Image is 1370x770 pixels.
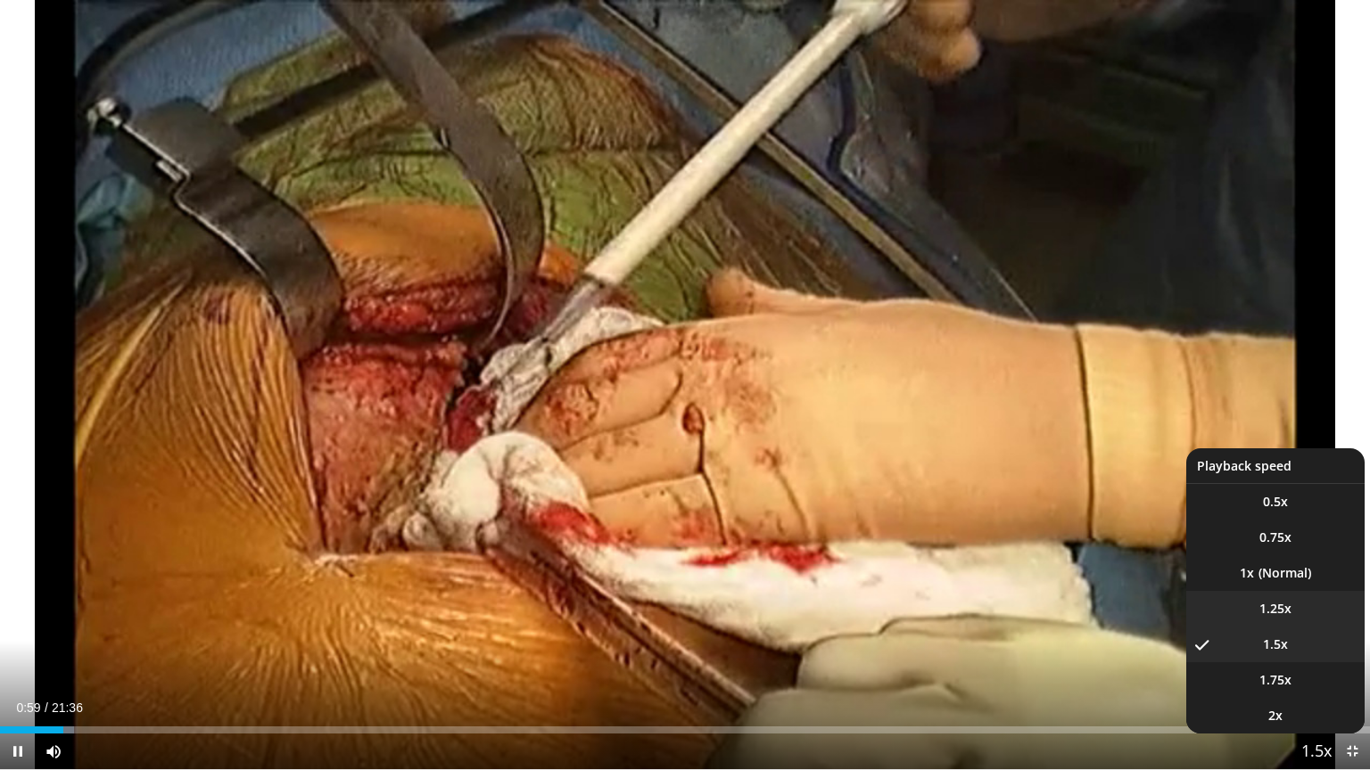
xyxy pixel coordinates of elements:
[1268,707,1283,725] span: 2x
[1259,528,1292,546] span: 0.75x
[1299,733,1334,769] button: Playback Rate
[36,733,71,769] button: Mute
[1334,733,1370,769] button: Exit Fullscreen
[52,700,83,715] span: 21:36
[1259,671,1292,689] span: 1.75x
[16,700,40,715] span: 0:59
[1240,564,1254,582] span: 1x
[1259,600,1292,618] span: 1.25x
[1263,635,1288,653] span: 1.5x
[45,700,48,715] span: /
[1263,493,1288,511] span: 0.5x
